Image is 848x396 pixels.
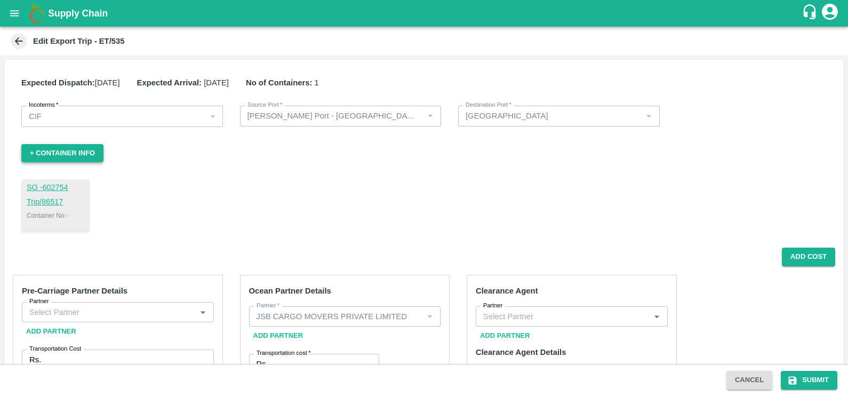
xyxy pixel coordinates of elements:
[257,358,266,370] p: Rs
[249,287,331,295] strong: Ocean Partner Details
[246,78,313,87] b: No of Containers:
[476,287,538,295] strong: Clearance Agent
[479,310,647,323] input: Select Partner
[137,78,202,87] b: Expected Arrival:
[476,348,566,357] strong: Clearance Agent Details
[2,1,27,26] button: open drawer
[29,110,42,122] p: CIF
[27,3,48,24] img: logo
[21,78,95,87] b: Expected Dispatch:
[27,182,84,194] a: SO -602754
[781,371,837,390] button: Submit
[29,345,81,353] label: Transportation Cost
[48,6,802,21] a: Supply Chain
[476,327,534,345] button: Add Partner
[247,101,282,109] label: Source Port
[257,302,279,310] label: Partner
[483,363,545,371] label: Clearance Agent Name
[252,310,420,323] input: Select Partner
[802,4,820,23] div: customer-support
[243,109,421,123] input: Select Source port
[137,77,229,89] p: [DATE]
[650,310,663,323] button: Open
[466,101,511,109] label: Destination Port
[782,248,835,266] button: Add Cost
[246,77,319,89] p: 1
[29,297,49,306] label: Partner
[726,371,772,390] button: Cancel
[27,196,84,208] a: Trip/86517
[22,322,81,341] button: Add Partner
[29,354,41,366] p: Rs.
[461,109,639,123] input: Select Destination port
[29,101,58,109] label: Incoterms
[820,2,839,25] div: account of current user
[33,37,125,45] b: Edit Export Trip - ET/535
[25,305,193,319] input: Select Partner
[249,327,308,345] button: Add Partner
[21,144,103,163] button: + Container Info
[483,302,503,310] label: Partner
[48,8,108,19] b: Supply Chain
[22,287,127,295] strong: Pre-Carriage Partner Details
[27,211,84,220] p: Container No: -
[257,349,310,358] label: Transportation cost
[196,305,210,319] button: Open
[21,77,120,89] p: [DATE]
